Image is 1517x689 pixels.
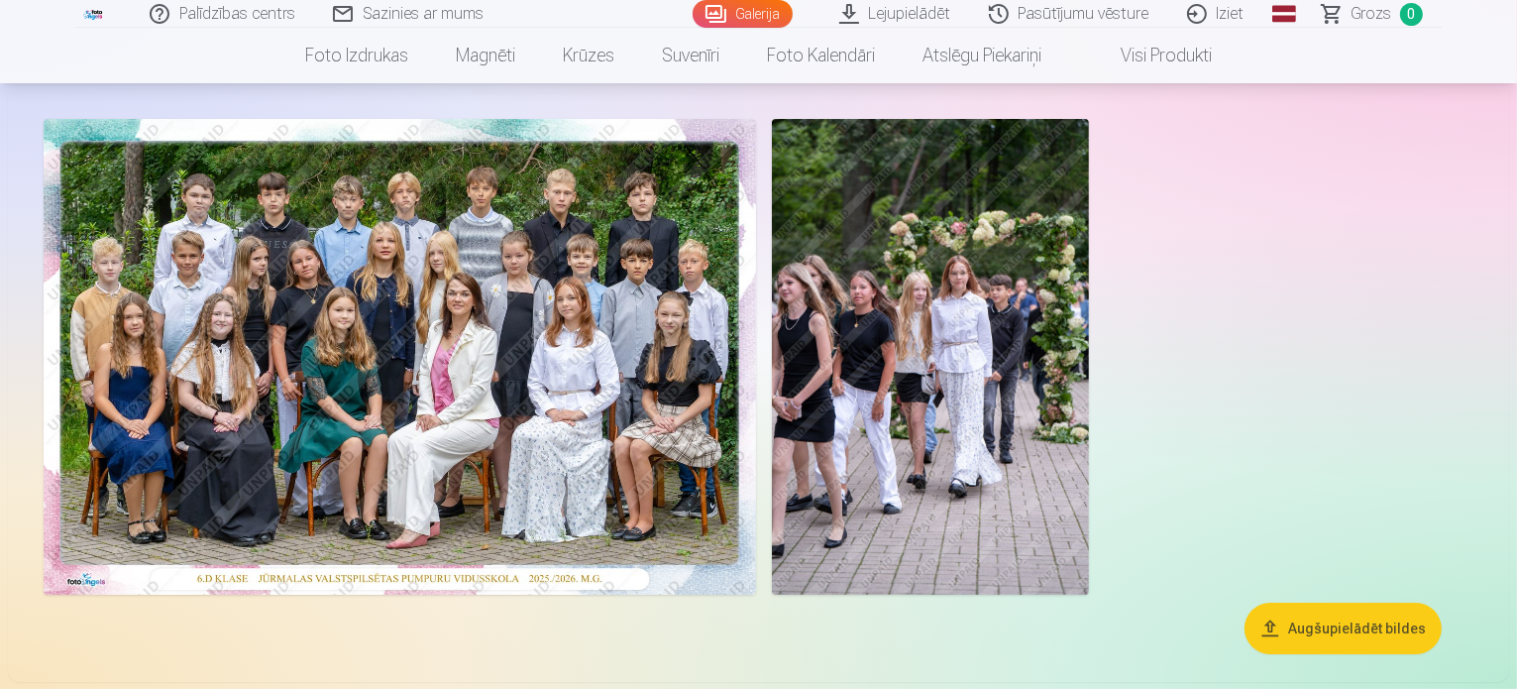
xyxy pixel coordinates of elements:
a: Foto kalendāri [743,28,899,83]
span: 0 [1400,3,1423,26]
span: Grozs [1352,2,1392,26]
a: Visi produkti [1065,28,1236,83]
a: Krūzes [539,28,638,83]
img: /fa3 [83,8,105,20]
a: Atslēgu piekariņi [899,28,1065,83]
a: Suvenīri [638,28,743,83]
a: Foto izdrukas [281,28,432,83]
a: Magnēti [432,28,539,83]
